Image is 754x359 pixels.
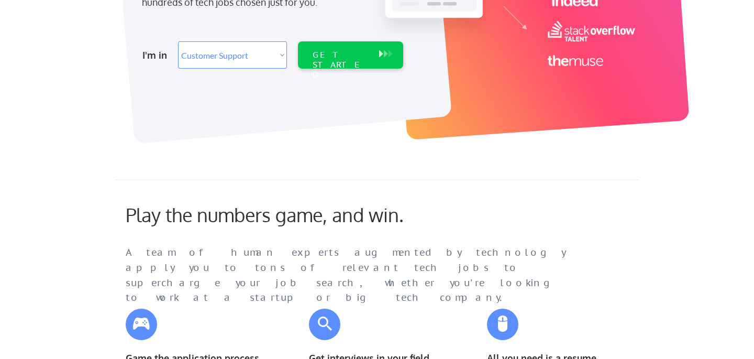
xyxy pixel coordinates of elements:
div: GET STARTED [313,50,369,80]
div: I'm in [142,47,172,63]
div: A team of human experts augmented by technology apply you to tons of relevant tech jobs to superc... [126,245,586,306]
div: Play the numbers game, and win. [126,203,450,226]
